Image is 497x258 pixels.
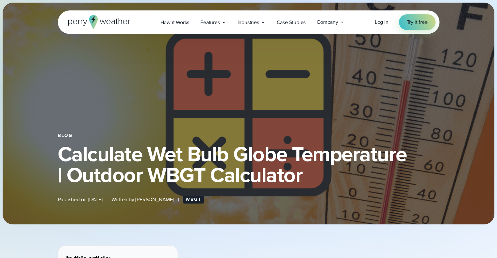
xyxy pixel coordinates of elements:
a: Log in [375,18,389,26]
span: Try it free [407,18,428,26]
span: Written by [PERSON_NAME] [111,196,174,204]
span: Case Studies [277,19,306,26]
h1: Calculate Wet Bulb Globe Temperature | Outdoor WBGT Calculator [58,144,439,185]
a: Try it free [399,14,436,30]
a: How it Works [155,16,195,29]
span: Features [200,19,220,26]
div: Blog [58,133,439,138]
a: WBGT [183,196,204,204]
a: Case Studies [271,16,311,29]
span: Industries [238,19,259,26]
span: Company [317,18,338,26]
span: | [107,196,108,204]
span: | [178,196,179,204]
span: How it Works [160,19,190,26]
span: Published on [DATE] [58,196,103,204]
